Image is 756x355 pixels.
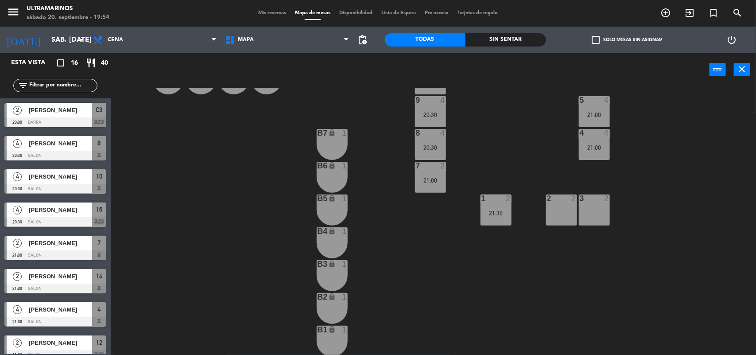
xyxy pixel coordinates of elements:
[660,8,671,18] i: add_circle_outline
[506,195,511,203] div: 2
[377,11,420,16] span: Lista de Espera
[13,206,22,215] span: 4
[415,112,446,118] div: 20:30
[342,162,347,170] div: 1
[328,227,336,235] i: lock
[726,35,737,45] i: power_settings_new
[571,195,577,203] div: 2
[29,139,92,148] span: [PERSON_NAME]
[96,204,102,215] span: 16
[96,271,102,281] span: 14
[13,239,22,248] span: 2
[684,8,695,18] i: exit_to_app
[13,339,22,347] span: 2
[328,260,336,268] i: lock
[328,293,336,300] i: lock
[27,13,109,22] div: sábado 20. septiembre - 19:54
[440,96,446,104] div: 4
[708,8,719,18] i: turned_in_not
[13,139,22,148] span: 4
[96,337,102,348] span: 12
[108,37,123,43] span: Cena
[440,129,446,137] div: 4
[13,172,22,181] span: 4
[101,58,108,68] span: 40
[4,58,64,68] div: Esta vista
[7,5,20,19] i: menu
[604,96,609,104] div: 4
[76,35,86,45] i: arrow_drop_down
[29,338,92,347] span: [PERSON_NAME]
[420,11,453,16] span: Pre-acceso
[342,195,347,203] div: 1
[342,326,347,334] div: 1
[328,129,336,137] i: lock
[254,11,291,16] span: Mis reservas
[7,5,20,22] button: menu
[328,162,336,169] i: lock
[29,272,92,281] span: [PERSON_NAME]
[29,305,92,314] span: [PERSON_NAME]
[732,8,743,18] i: search
[328,195,336,202] i: lock
[440,162,446,170] div: 2
[96,105,103,115] span: C3
[335,11,377,16] span: Disponibilidad
[342,129,347,137] div: 1
[342,260,347,268] div: 1
[481,195,482,203] div: 1
[592,36,662,44] label: Solo mesas sin asignar
[415,177,446,183] div: 21:00
[96,171,102,182] span: 10
[709,63,726,76] button: power_input
[328,326,336,333] i: lock
[713,64,723,74] i: power_input
[98,304,101,315] span: 4
[13,272,22,281] span: 2
[55,58,66,68] i: crop_square
[13,305,22,314] span: 4
[453,11,502,16] span: Tarjetas de regalo
[342,227,347,235] div: 1
[28,81,97,90] input: Filtrar por nombre...
[579,144,610,151] div: 21:00
[13,106,22,115] span: 2
[734,63,750,76] button: close
[291,11,335,16] span: Mapa de mesas
[85,58,96,68] i: restaurant
[29,105,92,115] span: [PERSON_NAME]
[604,129,609,137] div: 4
[29,238,92,248] span: [PERSON_NAME]
[592,36,600,44] span: check_box_outline_blank
[238,37,254,43] span: MAPA
[357,35,368,45] span: pending_actions
[415,144,446,151] div: 20:30
[29,172,92,181] span: [PERSON_NAME]
[604,195,609,203] div: 2
[71,58,78,68] span: 16
[27,4,109,13] div: Ultramarinos
[481,210,512,216] div: 21:30
[342,293,347,301] div: 1
[18,80,28,91] i: filter_list
[385,33,465,47] div: Todas
[579,112,610,118] div: 21:00
[29,205,92,215] span: [PERSON_NAME]
[737,64,748,74] i: close
[98,138,101,148] span: 8
[465,33,546,47] div: Sin sentar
